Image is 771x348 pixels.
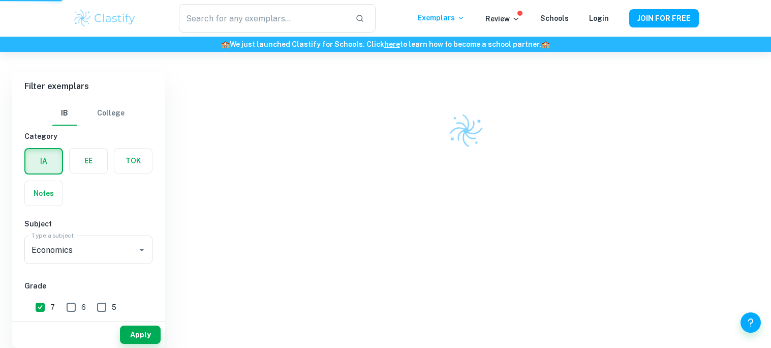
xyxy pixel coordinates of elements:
button: College [97,101,125,126]
button: TOK [114,149,152,173]
div: Filter type choice [52,101,125,126]
button: IB [52,101,77,126]
p: Exemplars [418,12,465,23]
button: IA [25,149,62,173]
input: Search for any exemplars... [179,4,347,33]
a: Schools [540,14,569,22]
img: Clastify logo [73,8,137,28]
button: Apply [120,326,161,344]
h6: Category [24,131,152,142]
span: 🏫 [541,40,550,48]
a: here [384,40,400,48]
button: JOIN FOR FREE [629,9,699,27]
img: Clastify logo [446,111,486,151]
h6: Grade [24,280,152,292]
span: 7 [50,302,55,313]
h6: Filter exemplars [12,72,165,101]
span: 🏫 [221,40,230,48]
h6: Subject [24,218,152,229]
a: Login [589,14,609,22]
span: 5 [112,302,116,313]
h6: We just launched Clastify for Schools. Click to learn how to become a school partner. [2,39,769,50]
span: 6 [81,302,86,313]
button: Help and Feedback [741,312,761,333]
button: Notes [25,181,63,206]
button: EE [70,149,107,173]
label: Type a subject [32,231,74,240]
p: Review [485,13,520,24]
button: Open [135,243,149,257]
